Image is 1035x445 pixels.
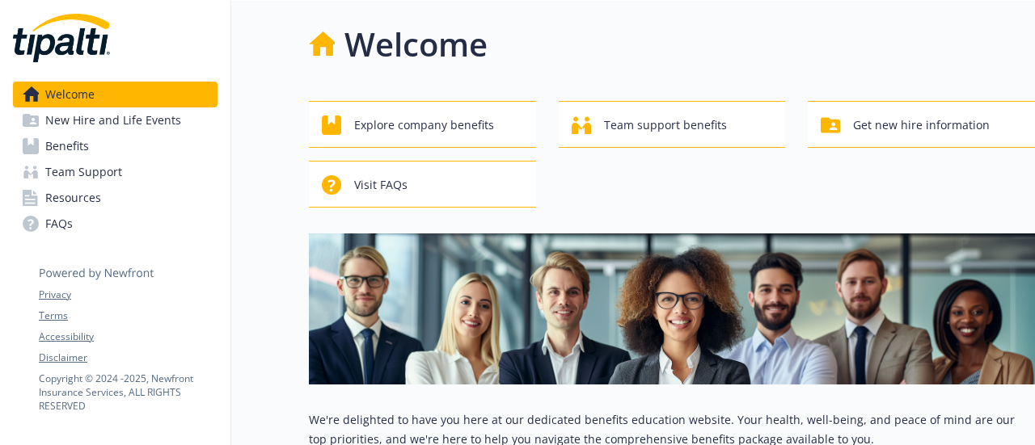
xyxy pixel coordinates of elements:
[808,101,1035,148] button: Get new hire information
[309,161,536,208] button: Visit FAQs
[39,288,217,302] a: Privacy
[13,185,218,211] a: Resources
[39,309,217,323] a: Terms
[39,330,217,344] a: Accessibility
[354,170,408,200] span: Visit FAQs
[13,133,218,159] a: Benefits
[309,101,536,148] button: Explore company benefits
[13,82,218,107] a: Welcome
[45,185,101,211] span: Resources
[309,233,1035,384] img: overview page banner
[39,351,217,365] a: Disclaimer
[853,110,990,141] span: Get new hire information
[45,133,89,159] span: Benefits
[604,110,727,141] span: Team support benefits
[45,82,95,107] span: Welcome
[354,110,494,141] span: Explore company benefits
[344,20,488,69] h1: Welcome
[13,211,218,237] a: FAQs
[45,107,181,133] span: New Hire and Life Events
[559,101,786,148] button: Team support benefits
[45,159,122,185] span: Team Support
[13,107,218,133] a: New Hire and Life Events
[45,211,73,237] span: FAQs
[13,159,218,185] a: Team Support
[39,372,217,413] p: Copyright © 2024 - 2025 , Newfront Insurance Services, ALL RIGHTS RESERVED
